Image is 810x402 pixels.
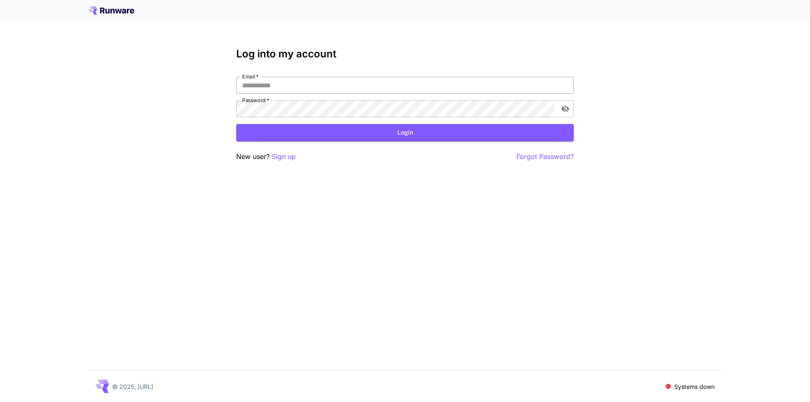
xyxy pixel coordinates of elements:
h3: Log into my account [236,48,574,60]
button: Login [236,124,574,141]
p: Systems down [674,382,715,391]
label: Email [242,73,259,80]
button: Forgot Password? [516,151,574,162]
label: Password [242,97,269,104]
button: Sign up [272,151,296,162]
p: New user? [236,151,296,162]
p: © 2025, [URL] [112,382,153,391]
button: toggle password visibility [558,101,573,116]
